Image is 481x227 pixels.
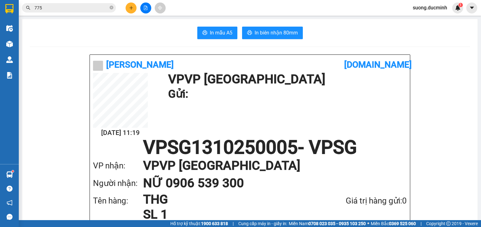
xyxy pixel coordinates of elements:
span: close-circle [110,5,113,11]
img: warehouse-icon [6,171,13,178]
span: printer [202,30,207,36]
li: VP VP [GEOGRAPHIC_DATA] [43,27,83,47]
b: [PERSON_NAME] [106,59,174,70]
span: In mẫu A5 [210,29,232,37]
button: file-add [140,3,151,13]
span: aim [158,6,162,10]
span: printer [247,30,252,36]
button: printerIn mẫu A5 [197,27,237,39]
h1: NỮ 0906 539 300 [143,174,394,192]
span: Cung cấp máy in - giấy in: [238,220,287,227]
span: notification [7,200,13,206]
span: 1 [459,3,462,7]
h2: [DATE] 11:19 [93,128,148,138]
button: printerIn biên nhận 80mm [242,27,303,39]
h1: VP VP [GEOGRAPHIC_DATA] [168,73,404,85]
h1: SL 1 [143,207,313,222]
button: aim [155,3,166,13]
span: search [26,6,30,10]
span: Miền Nam [289,220,366,227]
span: suong.ducminh [408,4,452,12]
h1: VP VP [GEOGRAPHIC_DATA] [143,157,394,174]
sup: 1 [458,3,463,7]
span: In biên nhận 80mm [255,29,298,37]
span: Hỗ trợ kỹ thuật: [170,220,228,227]
li: [PERSON_NAME] [3,3,91,15]
span: copyright [446,221,451,226]
h1: VPSG1310250005 - VPSG [93,138,407,157]
span: Miền Bắc [371,220,416,227]
span: caret-down [469,5,475,11]
img: warehouse-icon [6,56,13,63]
input: Tìm tên, số ĐT hoặc mã đơn [34,4,108,11]
img: logo-vxr [5,4,13,13]
div: Tên hàng: [93,194,143,207]
img: icon-new-feature [455,5,461,11]
span: file-add [143,6,148,10]
span: | [233,220,234,227]
h1: Gửi: [168,85,404,103]
li: VP VP [GEOGRAPHIC_DATA] [3,27,43,47]
span: close-circle [110,6,113,9]
div: VP nhận: [93,159,143,172]
div: Giá trị hàng gửi: 0 [313,194,407,207]
strong: 0369 525 060 [389,221,416,226]
img: solution-icon [6,72,13,79]
button: caret-down [466,3,477,13]
h1: THG [143,192,313,207]
sup: 1 [12,170,14,172]
img: warehouse-icon [6,25,13,32]
img: warehouse-icon [6,41,13,47]
strong: 0708 023 035 - 0935 103 250 [308,221,366,226]
b: [DOMAIN_NAME] [344,59,412,70]
span: plus [129,6,133,10]
span: | [421,220,422,227]
div: Người nhận: [93,177,143,190]
strong: 1900 633 818 [201,221,228,226]
span: message [7,214,13,220]
button: plus [126,3,137,13]
span: ⚪️ [367,222,369,225]
span: question-circle [7,186,13,192]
